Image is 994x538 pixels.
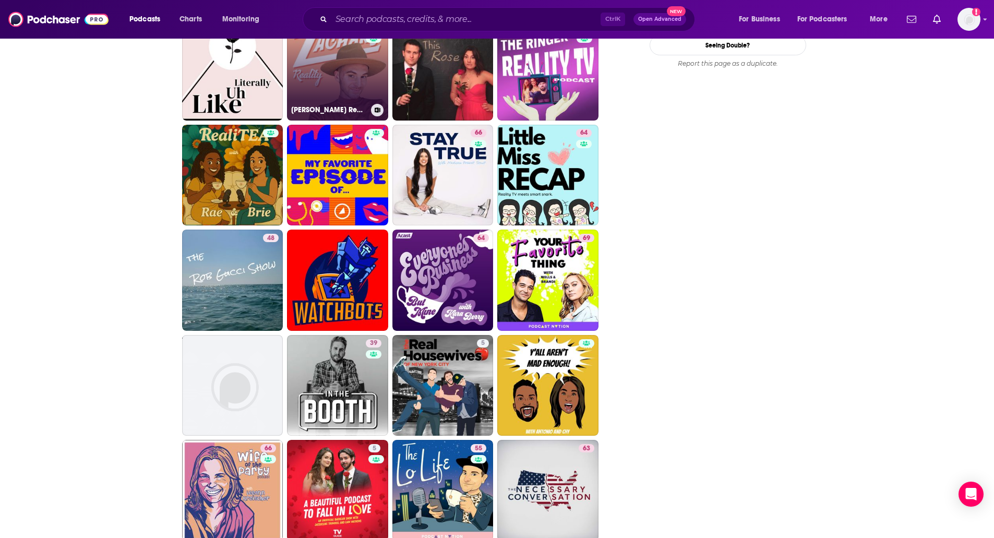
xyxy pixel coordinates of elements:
a: 39 [287,335,388,436]
button: open menu [863,11,901,28]
h3: [PERSON_NAME] Reality [291,105,367,114]
span: For Business [739,12,780,27]
span: 66 [265,444,272,454]
span: Monitoring [222,12,259,27]
span: Ctrl K [601,13,625,26]
div: Search podcasts, credits, & more... [313,7,705,31]
a: 66 [392,125,494,226]
a: 64 [497,125,598,226]
a: Show notifications dropdown [929,10,945,28]
span: More [870,12,888,27]
a: 64 [576,129,592,137]
a: Show notifications dropdown [903,10,920,28]
a: Charts [173,11,208,28]
a: 5 [477,339,489,348]
button: open menu [215,11,273,28]
span: Podcasts [129,12,160,27]
button: open menu [122,11,174,28]
button: open menu [732,11,793,28]
svg: Add a profile image [972,8,980,16]
div: Open Intercom Messenger [959,482,984,507]
input: Search podcasts, credits, & more... [331,11,601,28]
a: 46[PERSON_NAME] Reality [287,19,388,121]
a: 48 [263,234,279,242]
a: 55 [471,444,486,452]
span: 5 [481,338,485,349]
a: 69 [497,230,598,331]
span: 64 [580,128,588,138]
span: For Podcasters [797,12,847,27]
a: 39 [366,339,381,348]
a: 66 [260,444,276,452]
span: 5 [373,444,376,454]
img: User Profile [957,8,980,31]
span: Logged in as ereardon [957,8,980,31]
span: 69 [583,233,590,244]
a: 5 [392,335,494,436]
a: Seeing Double? [650,35,806,55]
a: 69 [579,234,594,242]
span: New [667,6,686,16]
img: Podchaser - Follow, Share and Rate Podcasts [8,9,109,29]
span: 63 [583,444,590,454]
button: open menu [791,11,863,28]
span: Open Advanced [638,17,681,22]
span: 48 [267,233,274,244]
div: Report this page as a duplicate. [650,59,806,68]
a: 63 [579,444,594,452]
span: 55 [475,444,482,454]
span: Charts [179,12,202,27]
a: 64 [392,230,494,331]
span: 66 [475,128,482,138]
a: 71 [497,19,598,121]
a: 64 [473,234,489,242]
a: 5 [368,444,380,452]
button: Open AdvancedNew [633,13,686,26]
a: 66 [471,129,486,137]
span: 39 [370,338,377,349]
span: 64 [477,233,485,244]
button: Show profile menu [957,8,980,31]
a: 48 [182,230,283,331]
